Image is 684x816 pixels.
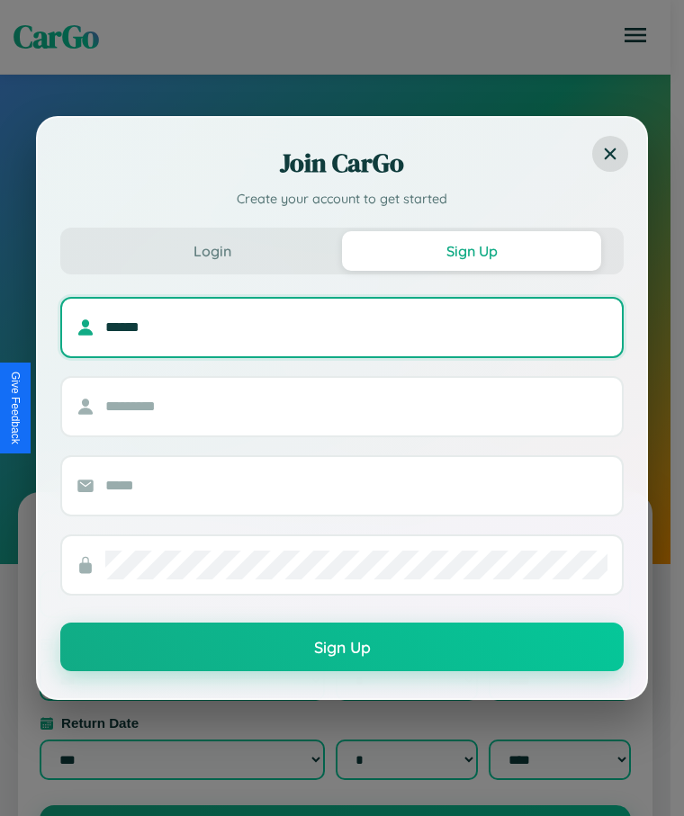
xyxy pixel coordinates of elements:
button: Sign Up [60,623,624,671]
div: Give Feedback [9,372,22,444]
button: Login [83,231,342,271]
p: Create your account to get started [60,190,624,210]
h2: Join CarGo [60,145,624,181]
button: Sign Up [342,231,601,271]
